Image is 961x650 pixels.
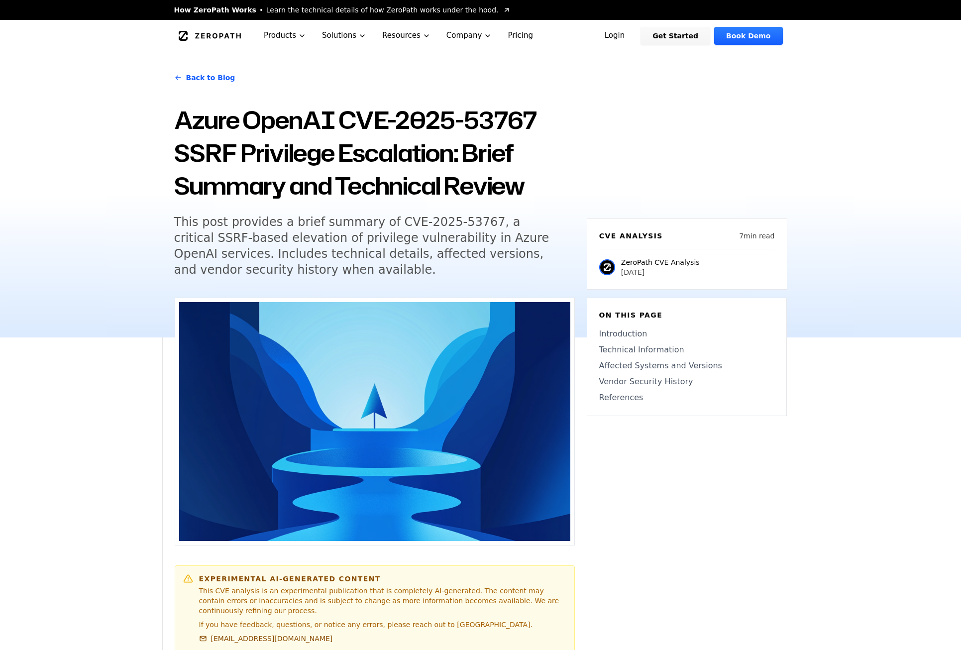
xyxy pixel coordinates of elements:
p: ZeroPath CVE Analysis [621,257,700,267]
button: Products [256,20,314,51]
p: If you have feedback, questions, or notice any errors, please reach out to [GEOGRAPHIC_DATA]. [199,620,566,630]
img: Azure OpenAI CVE-2025-53767 SSRF Privilege Escalation: Brief Summary and Technical Review [179,302,570,541]
h6: CVE Analysis [599,231,663,241]
a: [EMAIL_ADDRESS][DOMAIN_NAME] [199,634,333,644]
a: Book Demo [714,27,782,45]
a: Introduction [599,328,774,340]
nav: Global [162,20,799,51]
span: How ZeroPath Works [174,5,256,15]
button: Company [438,20,500,51]
a: How ZeroPath WorksLearn the technical details of how ZeroPath works under the hood. [174,5,511,15]
a: Login [593,27,637,45]
button: Solutions [314,20,374,51]
p: 7 min read [739,231,774,241]
a: Get Started [641,27,710,45]
a: Vendor Security History [599,376,774,388]
a: References [599,392,774,404]
h1: Azure OpenAI CVE-2025-53767 SSRF Privilege Escalation: Brief Summary and Technical Review [174,104,575,202]
p: [DATE] [621,267,700,277]
a: Back to Blog [174,64,235,92]
h6: On this page [599,310,774,320]
button: Resources [374,20,438,51]
a: Pricing [500,20,541,51]
a: Technical Information [599,344,774,356]
h6: Experimental AI-Generated Content [199,574,566,584]
span: Learn the technical details of how ZeroPath works under the hood. [266,5,499,15]
a: Affected Systems and Versions [599,360,774,372]
img: ZeroPath CVE Analysis [599,259,615,275]
h5: This post provides a brief summary of CVE-2025-53767, a critical SSRF-based elevation of privileg... [174,214,556,278]
p: This CVE analysis is an experimental publication that is completely AI-generated. The content may... [199,586,566,616]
